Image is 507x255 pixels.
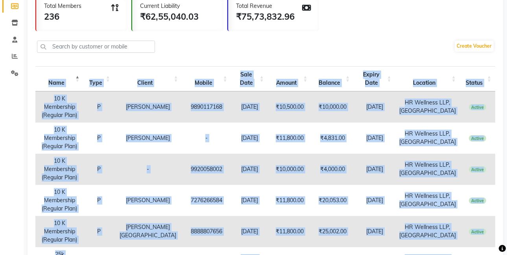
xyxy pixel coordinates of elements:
[231,185,268,216] td: [DATE]
[469,104,487,110] span: Active
[83,66,114,91] th: Type: activate to sort column ascending
[114,216,182,247] td: [PERSON_NAME][GEOGRAPHIC_DATA]
[114,123,182,154] td: [PERSON_NAME]
[354,185,395,216] td: [DATE]
[311,66,354,91] th: Balance: activate to sort column ascending
[395,66,460,91] th: Location: activate to sort column ascending
[268,91,312,123] td: ₹10,500.00
[395,185,460,216] td: HR Wellness LLP, [GEOGRAPHIC_DATA]
[354,66,395,91] th: Expiry Date: activate to sort column ascending
[354,91,395,123] td: [DATE]
[182,185,231,216] td: 7276266584
[83,123,114,154] td: P
[469,229,487,235] span: Active
[182,66,231,91] th: Mobile: activate to sort column ascending
[354,216,395,247] td: [DATE]
[83,185,114,216] td: P
[236,2,295,10] div: Total Revenue
[395,154,460,185] td: HR Wellness LLP, [GEOGRAPHIC_DATA]
[460,66,495,91] th: Status: activate to sort column ascending
[44,10,81,23] div: 236
[35,154,83,185] td: 10 K Membership (Regular Plan)
[469,197,487,204] span: Active
[35,185,83,216] td: 10 K Membership (Regular Plan)
[35,216,83,247] td: 10 K Membership (Regular Plan)
[311,154,354,185] td: ₹4,000.00
[83,216,114,247] td: P
[469,135,487,141] span: Active
[268,66,312,91] th: Amount: activate to sort column ascending
[114,154,182,185] td: -
[268,216,312,247] td: ₹11,800.00
[35,66,83,91] th: Name: activate to sort column descending
[35,123,83,154] td: 10 K Membership (Regular Plan)
[311,216,354,247] td: ₹25,002.00
[268,123,312,154] td: ₹11,800.00
[83,91,114,123] td: P
[182,154,231,185] td: 9920058002
[311,91,354,123] td: ₹10,000.00
[182,216,231,247] td: 8888807656
[354,123,395,154] td: [DATE]
[268,154,312,185] td: ₹10,000.00
[140,10,199,23] div: ₹62,55,040.03
[268,185,312,216] td: ₹11,800.00
[354,154,395,185] td: [DATE]
[114,185,182,216] td: [PERSON_NAME]
[231,216,268,247] td: [DATE]
[311,123,354,154] td: ₹4,831.00
[231,123,268,154] td: [DATE]
[83,154,114,185] td: P
[182,123,231,154] td: -
[236,10,295,23] div: ₹75,73,832.96
[231,91,268,123] td: [DATE]
[395,91,460,123] td: HR Wellness LLP, [GEOGRAPHIC_DATA]
[231,66,268,91] th: Sale Date: activate to sort column ascending
[114,91,182,123] td: [PERSON_NAME]
[35,91,83,123] td: 10 K Membership (Regular Plan)
[44,2,81,10] div: Total Members
[182,91,231,123] td: 9890117168
[231,154,268,185] td: [DATE]
[469,166,487,173] span: Active
[395,216,460,247] td: HR Wellness LLP, [GEOGRAPHIC_DATA]
[455,41,494,52] a: Create Voucher
[37,41,155,53] input: Search by customer or mobile
[311,185,354,216] td: ₹20,053.00
[140,2,199,10] div: Current Liability
[114,66,182,91] th: Client: activate to sort column ascending
[395,123,460,154] td: HR Wellness LLP, [GEOGRAPHIC_DATA]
